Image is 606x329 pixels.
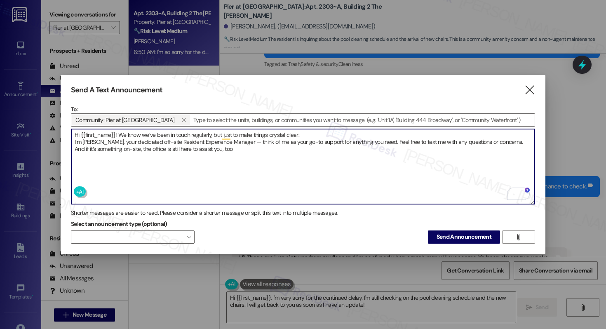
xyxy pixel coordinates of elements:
[437,233,491,241] span: Send Announcement
[428,230,500,244] button: Send Announcement
[71,129,535,204] textarea: To enrich screen reader interactions, please activate Accessibility in Grammarly extension settings
[515,234,521,240] i: 
[71,209,535,217] div: Shorter messages are easier to read. Please consider a shorter message or split this text into mu...
[75,115,174,125] span: Community: Pier at Conway
[71,105,535,113] p: To:
[71,218,167,230] label: Select announcement type (optional)
[71,85,162,95] h3: Send A Text Announcement
[71,129,535,204] div: To enrich screen reader interactions, please activate Accessibility in Grammarly extension settings
[191,114,535,126] input: Type to select the units, buildings, or communities you want to message. (e.g. 'Unit 1A', 'Buildi...
[181,117,186,123] i: 
[178,115,190,125] button: Community: Pier at Conway
[524,86,535,94] i: 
